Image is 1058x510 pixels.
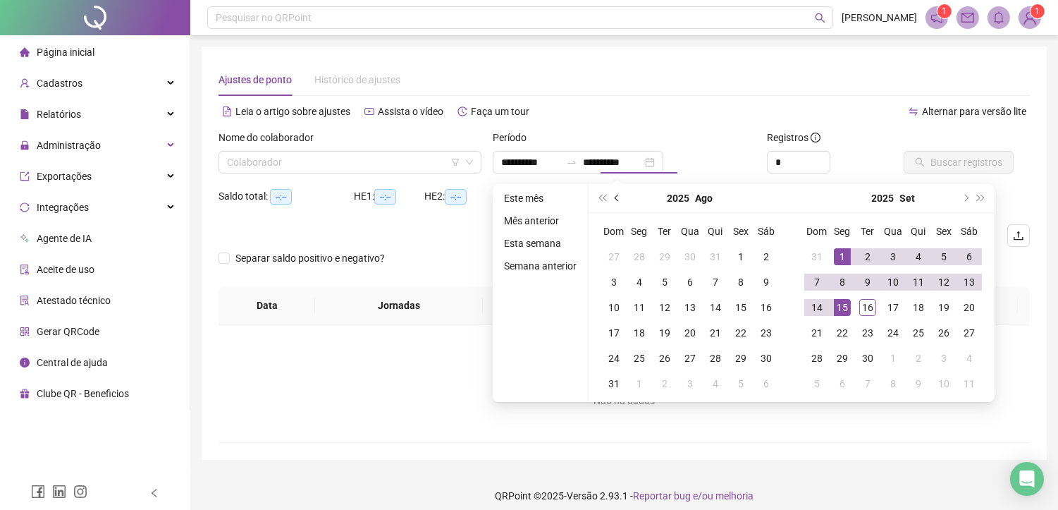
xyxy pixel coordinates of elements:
th: Dom [804,219,830,244]
div: 9 [859,274,876,291]
div: 5 [656,274,673,291]
div: 17 [885,299,902,316]
td: 2025-08-04 [627,269,652,295]
button: Buscar registros [904,151,1014,174]
div: 28 [631,248,648,265]
span: Clube QR - Beneficios [37,388,129,399]
div: 10 [605,299,622,316]
td: 2025-09-12 [931,269,956,295]
div: 17 [605,324,622,341]
span: home [20,47,30,57]
div: 19 [935,299,952,316]
th: Sáb [753,219,779,244]
div: 5 [808,375,825,392]
div: 3 [935,350,952,367]
td: 2025-09-09 [855,269,880,295]
span: Versão [567,490,598,502]
td: 2025-08-25 [627,346,652,371]
td: 2025-09-08 [830,269,855,295]
span: solution [20,296,30,305]
div: 22 [732,324,749,341]
td: 2025-08-19 [652,320,677,346]
td: 2025-07-29 [652,244,677,269]
td: 2025-10-04 [956,346,982,371]
div: 16 [859,299,876,316]
div: 29 [656,248,673,265]
span: Cadastros [37,78,82,89]
th: Entrada 1 [483,286,586,325]
th: Ter [652,219,677,244]
div: 12 [935,274,952,291]
span: swap [909,107,918,116]
span: down [465,158,474,166]
div: 6 [834,375,851,392]
td: 2025-09-30 [855,346,880,371]
span: Ajustes de ponto [219,74,292,85]
span: audit [20,265,30,274]
td: 2025-08-29 [728,346,753,371]
td: 2025-09-25 [906,320,931,346]
sup: 1 [937,4,952,18]
td: 2025-10-02 [906,346,931,371]
div: 11 [631,299,648,316]
div: 8 [732,274,749,291]
div: 30 [859,350,876,367]
td: 2025-08-24 [601,346,627,371]
div: 2 [758,248,775,265]
div: 1 [631,375,648,392]
td: 2025-08-28 [703,346,728,371]
span: qrcode [20,327,30,336]
td: 2025-08-01 [728,244,753,269]
td: 2025-09-24 [880,320,906,346]
span: Aceite de uso [37,264,94,275]
div: 4 [631,274,648,291]
div: 10 [885,274,902,291]
td: 2025-08-27 [677,346,703,371]
td: 2025-09-01 [830,244,855,269]
div: 1 [885,350,902,367]
div: 5 [732,375,749,392]
td: 2025-09-27 [956,320,982,346]
span: Reportar bug e/ou melhoria [633,490,753,502]
td: 2025-08-13 [677,295,703,320]
li: Este mês [498,190,582,207]
td: 2025-09-05 [931,244,956,269]
span: info-circle [20,358,30,368]
div: 11 [961,375,978,392]
td: 2025-09-15 [830,295,855,320]
div: 9 [758,274,775,291]
span: youtube [364,107,374,116]
td: 2025-09-04 [906,244,931,269]
td: 2025-09-23 [855,320,880,346]
th: Sáb [956,219,982,244]
td: 2025-08-09 [753,269,779,295]
td: 2025-09-26 [931,320,956,346]
span: search [815,13,825,23]
div: 1 [732,248,749,265]
div: 24 [885,324,902,341]
span: left [149,488,159,498]
div: 26 [935,324,952,341]
div: 24 [605,350,622,367]
div: 7 [859,375,876,392]
div: 4 [707,375,724,392]
div: 9 [910,375,927,392]
td: 2025-08-18 [627,320,652,346]
span: facebook [31,485,45,499]
div: 22 [834,324,851,341]
td: 2025-09-28 [804,346,830,371]
div: 27 [605,248,622,265]
sup: Atualize o seu contato no menu Meus Dados [1031,4,1045,18]
td: 2025-08-23 [753,320,779,346]
div: 21 [808,324,825,341]
td: 2025-10-07 [855,371,880,396]
div: 8 [834,274,851,291]
span: Exportações [37,171,92,182]
span: --:-- [270,189,292,205]
div: Saldo total: [219,188,354,205]
span: 1 [1035,6,1040,16]
td: 2025-08-20 [677,320,703,346]
span: Histórico de ajustes [314,74,400,85]
span: Administração [37,140,101,151]
td: 2025-10-03 [931,346,956,371]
